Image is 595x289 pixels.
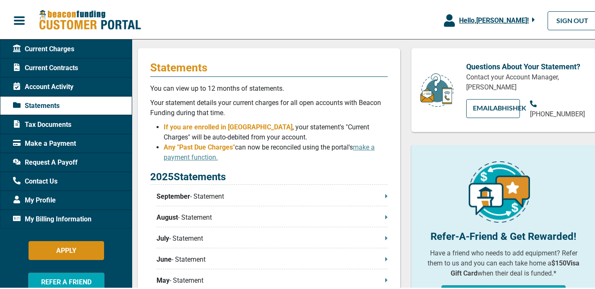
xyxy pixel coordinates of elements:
[530,108,585,116] span: [PHONE_NUMBER]
[466,59,583,71] p: Questions About Your Statement?
[157,274,388,284] p: - Statement
[13,156,78,166] span: Request A Payoff
[164,121,292,129] span: If you are enrolled in [GEOGRAPHIC_DATA]
[164,142,375,160] span: can now be reconciled using the portal's
[418,71,456,106] img: customer-service.png
[164,142,235,150] span: Any "Past Due Charges"
[150,96,388,116] p: Your statement details your current charges for all open accounts with Beacon Funding during that...
[424,247,583,277] p: Have a friend who needs to add equipment? Refer them to us and you can each take home a when thei...
[13,42,74,53] span: Current Charges
[13,80,73,90] span: Account Activity
[157,232,388,242] p: - Statement
[424,227,583,242] p: Refer-A-Friend & Get Rewarded!
[157,253,172,263] span: June
[29,239,104,258] button: APPLY
[157,232,169,242] span: July
[157,274,170,284] span: May
[466,97,519,116] a: EMAILAbhishek
[150,168,388,183] p: 2025 Statements
[157,190,388,200] p: - Statement
[157,190,190,200] span: September
[459,15,529,23] span: Hello, [PERSON_NAME] !
[530,97,585,118] a: [PHONE_NUMBER]
[157,211,178,221] span: August
[13,118,71,128] span: Tax Documents
[13,137,76,147] span: Make a Payment
[13,61,78,71] span: Current Contracts
[13,175,57,185] span: Contact Us
[13,213,91,223] span: My Billing Information
[157,211,388,221] p: - Statement
[150,59,388,73] p: Statements
[157,253,388,263] p: - Statement
[150,82,388,92] p: You can view up to 12 months of statements.
[466,71,583,91] p: Contact your Account Manager, [PERSON_NAME]
[13,194,56,204] span: My Profile
[39,8,141,29] img: Beacon Funding Customer Portal Logo
[469,160,530,221] img: refer-a-friend-icon.png
[13,99,60,109] span: Statements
